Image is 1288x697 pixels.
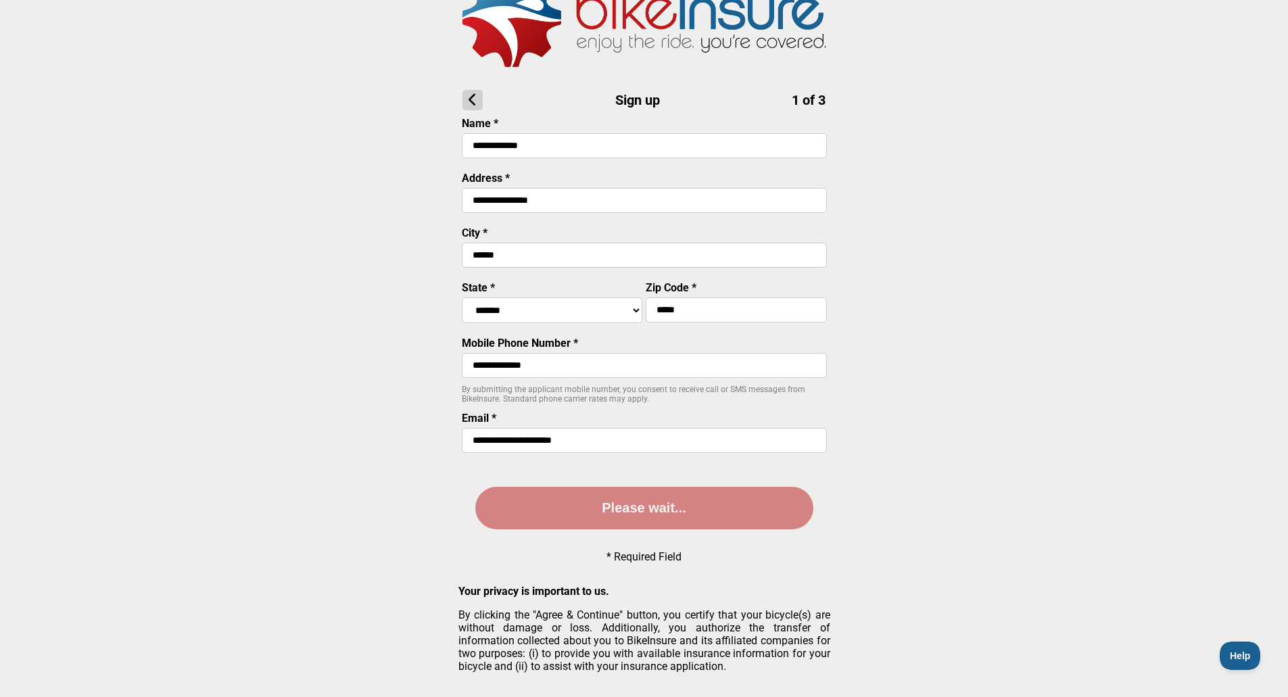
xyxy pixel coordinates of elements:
[462,385,827,404] p: By submitting the applicant mobile number, you consent to receive call or SMS messages from BikeI...
[458,585,609,598] strong: Your privacy is important to us.
[462,281,495,294] label: State *
[462,412,496,425] label: Email *
[462,117,498,130] label: Name *
[462,90,826,110] h1: Sign up
[458,608,830,673] p: By clicking the "Agree & Continue" button, you certify that your bicycle(s) are without damage or...
[462,226,487,239] label: City *
[462,337,578,350] label: Mobile Phone Number *
[792,92,826,108] span: 1 of 3
[1220,642,1261,670] iframe: Toggle Customer Support
[606,550,682,563] p: * Required Field
[462,172,510,185] label: Address *
[646,281,696,294] label: Zip Code *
